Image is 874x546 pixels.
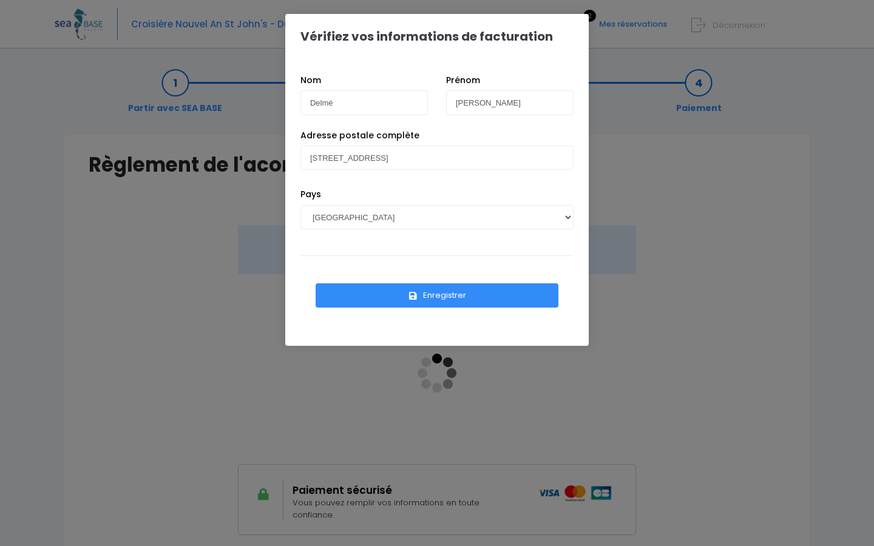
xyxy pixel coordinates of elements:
[300,129,419,142] label: Adresse postale complète
[446,74,480,87] label: Prénom
[316,283,558,308] button: Enregistrer
[300,74,321,87] label: Nom
[300,188,321,201] label: Pays
[300,29,553,44] h1: Vérifiez vos informations de facturation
